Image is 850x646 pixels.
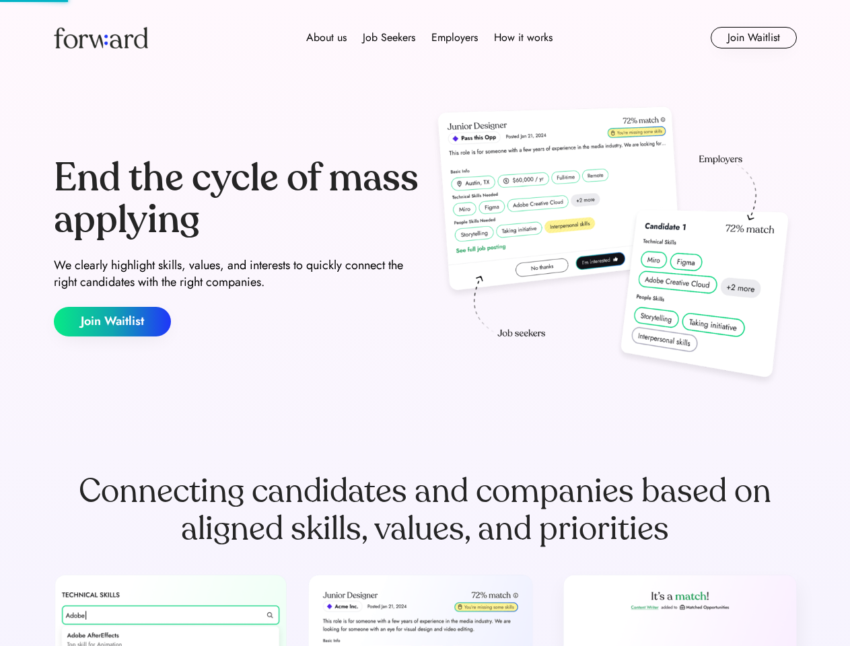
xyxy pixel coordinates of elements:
img: hero-image.png [431,102,797,392]
img: Forward logo [54,27,148,48]
div: End the cycle of mass applying [54,157,420,240]
div: About us [306,30,347,46]
div: We clearly highlight skills, values, and interests to quickly connect the right candidates with t... [54,257,420,291]
div: Connecting candidates and companies based on aligned skills, values, and priorities [54,472,797,548]
div: Employers [431,30,478,46]
button: Join Waitlist [711,27,797,48]
div: How it works [494,30,553,46]
div: Job Seekers [363,30,415,46]
button: Join Waitlist [54,307,171,336]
